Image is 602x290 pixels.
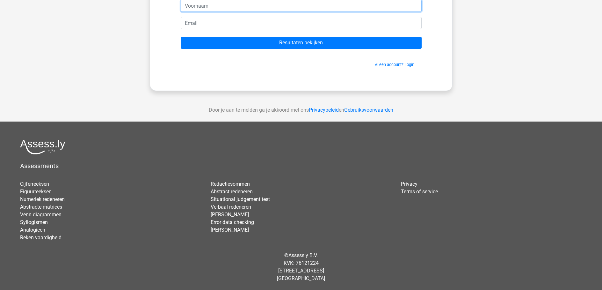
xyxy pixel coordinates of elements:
a: Assessly B.V. [288,252,318,258]
a: Terms of service [401,189,438,195]
a: Error data checking [211,219,254,225]
img: Assessly logo [20,139,65,154]
a: Analogieen [20,227,45,233]
a: Abstracte matrices [20,204,62,210]
a: Venn diagrammen [20,212,62,218]
a: Syllogismen [20,219,48,225]
a: [PERSON_NAME] [211,227,249,233]
a: Abstract redeneren [211,189,253,195]
a: [PERSON_NAME] [211,212,249,218]
a: Reken vaardigheid [20,234,62,241]
a: Verbaal redeneren [211,204,251,210]
a: Privacy [401,181,417,187]
div: © KVK: 76121224 [STREET_ADDRESS] [GEOGRAPHIC_DATA] [15,247,587,287]
a: Cijferreeksen [20,181,49,187]
input: Resultaten bekijken [181,37,422,49]
input: Email [181,17,422,29]
a: Redactiesommen [211,181,250,187]
a: Al een account? Login [375,62,414,67]
a: Gebruiksvoorwaarden [344,107,393,113]
a: Situational judgement test [211,196,270,202]
a: Numeriek redeneren [20,196,65,202]
a: Privacybeleid [309,107,339,113]
a: Figuurreeksen [20,189,52,195]
h5: Assessments [20,162,582,170]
